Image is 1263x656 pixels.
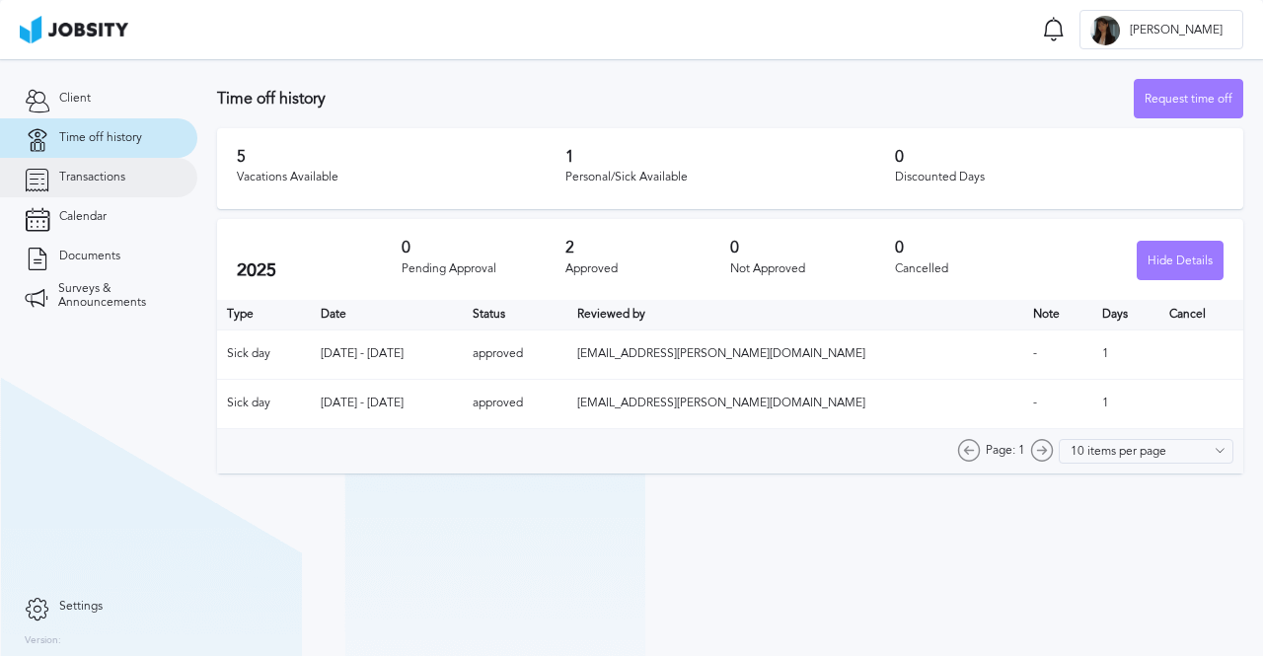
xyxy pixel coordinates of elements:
[237,148,565,166] h3: 5
[1033,346,1037,360] span: -
[59,210,107,224] span: Calendar
[1092,379,1159,428] td: 1
[463,300,566,329] th: Toggle SortBy
[1092,329,1159,379] td: 1
[895,239,1060,256] h3: 0
[311,300,463,329] th: Toggle SortBy
[463,379,566,428] td: approved
[237,260,402,281] h2: 2025
[565,262,730,276] div: Approved
[1120,24,1232,37] span: [PERSON_NAME]
[59,131,142,145] span: Time off history
[1134,79,1243,118] button: Request time off
[1159,300,1243,329] th: Cancel
[1135,80,1242,119] div: Request time off
[895,171,1224,184] div: Discounted Days
[577,346,865,360] span: [EMAIL_ADDRESS][PERSON_NAME][DOMAIN_NAME]
[1079,10,1243,49] button: B[PERSON_NAME]
[1023,300,1092,329] th: Toggle SortBy
[1137,241,1224,280] button: Hide Details
[20,16,128,43] img: ab4bad089aa723f57921c736e9817d99.png
[565,171,894,184] div: Personal/Sick Available
[1033,396,1037,409] span: -
[217,329,311,379] td: Sick day
[59,171,125,184] span: Transactions
[895,148,1224,166] h3: 0
[217,300,311,329] th: Type
[217,90,1134,108] h3: Time off history
[986,444,1025,458] span: Page: 1
[895,262,1060,276] div: Cancelled
[237,171,565,184] div: Vacations Available
[311,379,463,428] td: [DATE] - [DATE]
[463,329,566,379] td: approved
[567,300,1024,329] th: Toggle SortBy
[59,600,103,614] span: Settings
[1092,300,1159,329] th: Days
[59,250,120,263] span: Documents
[402,239,566,256] h3: 0
[58,282,173,310] span: Surveys & Announcements
[730,239,895,256] h3: 0
[25,635,61,647] label: Version:
[217,379,311,428] td: Sick day
[311,329,463,379] td: [DATE] - [DATE]
[1090,16,1120,45] div: B
[1138,242,1223,281] div: Hide Details
[577,396,865,409] span: [EMAIL_ADDRESS][PERSON_NAME][DOMAIN_NAME]
[565,239,730,256] h3: 2
[565,148,894,166] h3: 1
[59,92,91,106] span: Client
[730,262,895,276] div: Not Approved
[402,262,566,276] div: Pending Approval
